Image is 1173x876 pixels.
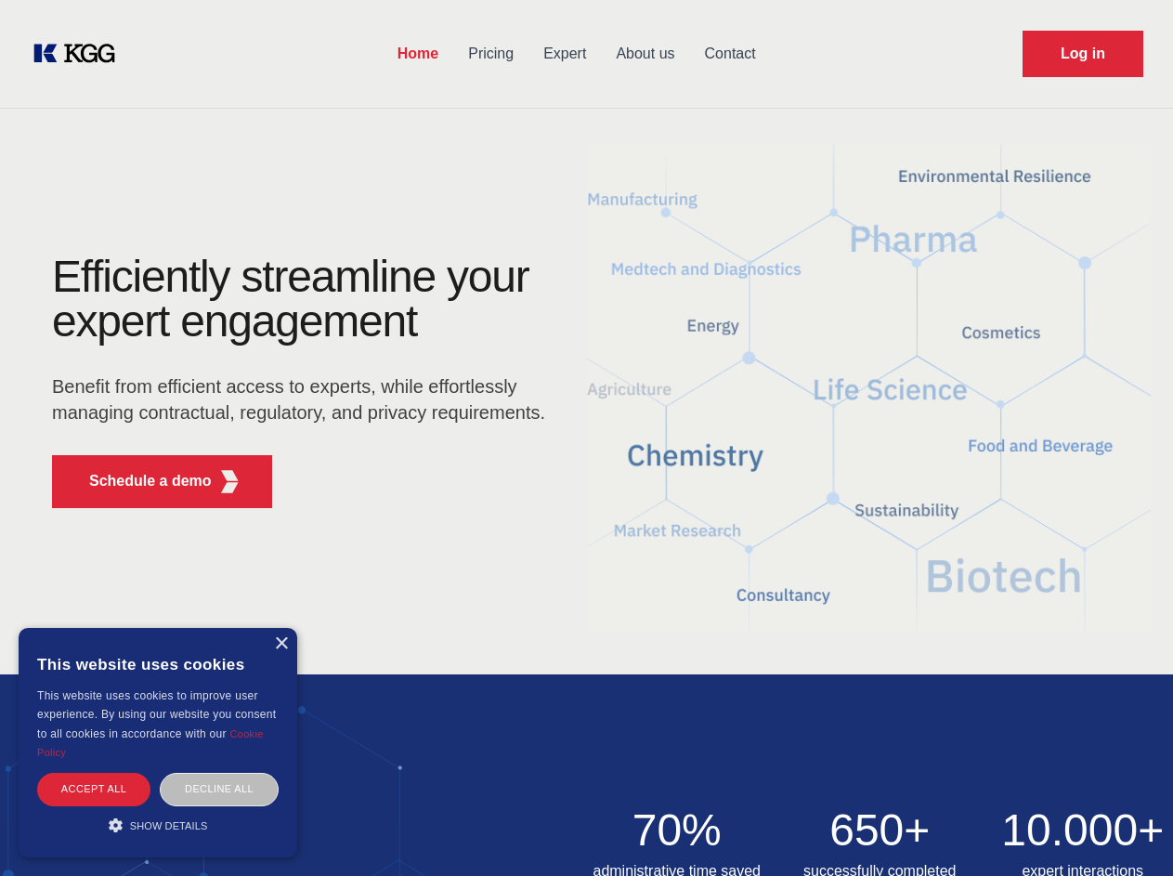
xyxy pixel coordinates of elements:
a: Home [383,30,453,78]
div: Accept all [37,773,150,805]
a: Contact [690,30,771,78]
p: Schedule a demo [89,470,212,492]
div: Close [274,637,288,651]
img: KGG Fifth Element RED [587,121,1152,656]
h2: 70% [587,808,768,853]
a: Pricing [453,30,528,78]
img: KGG Fifth Element RED [218,470,241,493]
h1: Efficiently streamline your expert engagement [52,255,557,344]
a: Request Demo [1023,31,1143,77]
a: Expert [528,30,601,78]
p: Benefit from efficient access to experts, while effortlessly managing contractual, regulatory, an... [52,373,557,425]
div: Decline all [160,773,279,805]
span: Show details [130,820,208,831]
a: Cookie Policy [37,728,264,758]
span: This website uses cookies to improve user experience. By using our website you consent to all coo... [37,689,276,740]
h2: 650+ [789,808,971,853]
div: Show details [37,816,279,834]
a: KOL Knowledge Platform: Talk to Key External Experts (KEE) [30,39,130,69]
div: This website uses cookies [37,642,279,686]
a: About us [601,30,689,78]
button: Schedule a demoKGG Fifth Element RED [52,455,272,508]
